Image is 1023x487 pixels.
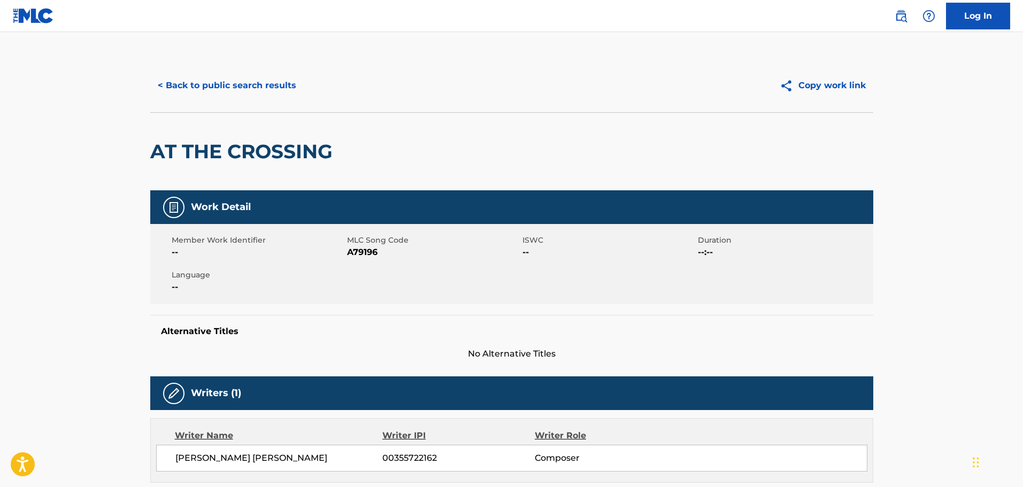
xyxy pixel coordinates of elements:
iframe: Resource Center [993,320,1023,406]
span: Composer [535,452,673,465]
span: No Alternative Titles [150,347,873,360]
span: ISWC [522,235,695,246]
img: Work Detail [167,201,180,214]
iframe: Chat Widget [970,436,1023,487]
span: 00355722162 [382,452,534,465]
img: Copy work link [780,79,798,92]
span: Duration [698,235,871,246]
span: A79196 [347,246,520,259]
h5: Work Detail [191,201,251,213]
h2: AT THE CROSSING [150,140,338,164]
button: < Back to public search results [150,72,304,99]
a: Log In [946,3,1010,29]
button: Copy work link [772,72,873,99]
a: Public Search [890,5,912,27]
div: Writer IPI [382,429,535,442]
span: MLC Song Code [347,235,520,246]
img: search [895,10,907,22]
span: --:-- [698,246,871,259]
span: Language [172,269,344,281]
span: -- [172,281,344,293]
div: Help [918,5,940,27]
span: Member Work Identifier [172,235,344,246]
span: -- [172,246,344,259]
span: [PERSON_NAME] [PERSON_NAME] [175,452,383,465]
div: Writer Name [175,429,383,442]
span: -- [522,246,695,259]
img: MLC Logo [13,8,54,24]
h5: Writers (1) [191,387,241,399]
div: Writer Role [535,429,673,442]
img: Writers [167,387,180,400]
h5: Alternative Titles [161,326,863,337]
div: Drag [973,446,979,478]
img: help [922,10,935,22]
